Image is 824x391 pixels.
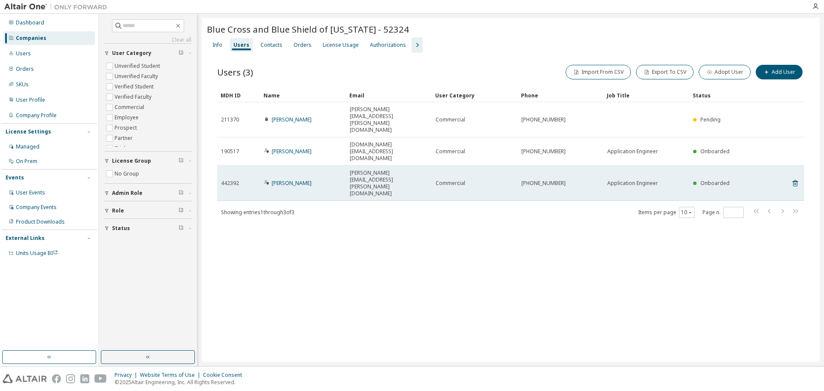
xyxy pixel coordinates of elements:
[115,102,146,112] label: Commercial
[700,116,721,123] span: Pending
[112,207,124,214] span: Role
[217,66,253,78] span: Users (3)
[221,88,257,102] div: MDH ID
[221,116,239,123] span: 211370
[693,88,753,102] div: Status
[638,207,695,218] span: Items per page
[607,148,658,155] span: Application Engineer
[16,112,57,119] div: Company Profile
[272,148,312,155] a: [PERSON_NAME]
[221,148,239,155] span: 190517
[264,88,342,102] div: Name
[323,42,359,48] div: License Usage
[112,225,130,232] span: Status
[112,158,151,164] span: License Group
[115,143,127,154] label: Trial
[521,180,566,187] span: [PHONE_NUMBER]
[435,88,514,102] div: User Category
[115,123,139,133] label: Prospect
[115,92,153,102] label: Verified Faculty
[703,207,744,218] span: Page n.
[179,190,184,197] span: Clear filter
[104,36,191,43] a: Clear all
[3,374,47,383] img: altair_logo.svg
[104,44,191,63] button: User Category
[521,148,566,155] span: [PHONE_NUMBER]
[370,42,406,48] div: Authorizations
[203,372,247,379] div: Cookie Consent
[607,88,686,102] div: Job Title
[16,50,31,57] div: Users
[115,169,141,179] label: No Group
[207,23,409,35] span: Blue Cross and Blue Shield of [US_STATE] - 52324
[566,65,631,79] button: Import From CSV
[16,143,39,150] div: Managed
[104,201,191,220] button: Role
[221,180,239,187] span: 442392
[350,170,428,197] span: [PERSON_NAME][EMAIL_ADDRESS][PERSON_NAME][DOMAIN_NAME]
[115,372,140,379] div: Privacy
[521,88,600,102] div: Phone
[115,112,140,123] label: Employee
[16,66,34,73] div: Orders
[16,189,45,196] div: User Events
[115,61,162,71] label: Unverified Student
[212,42,222,48] div: Info
[233,42,249,48] div: Users
[115,379,247,386] p: © 2025 Altair Engineering, Inc. All Rights Reserved.
[521,116,566,123] span: [PHONE_NUMBER]
[681,209,693,216] button: 10
[699,65,751,79] button: Adopt User
[607,180,658,187] span: Application Engineer
[436,116,465,123] span: Commercial
[221,209,294,216] span: Showing entries 1 through 3 of 3
[104,152,191,170] button: License Group
[16,81,29,88] div: SKUs
[80,374,89,383] img: linkedin.svg
[350,106,428,133] span: [PERSON_NAME][EMAIL_ADDRESS][PERSON_NAME][DOMAIN_NAME]
[636,65,694,79] button: Export To CSV
[104,219,191,238] button: Status
[179,158,184,164] span: Clear filter
[349,88,428,102] div: Email
[16,204,57,211] div: Company Events
[112,50,151,57] span: User Category
[179,50,184,57] span: Clear filter
[140,372,203,379] div: Website Terms of Use
[6,128,51,135] div: License Settings
[115,71,160,82] label: Unverified Faculty
[700,179,730,187] span: Onboarded
[294,42,312,48] div: Orders
[4,3,112,11] img: Altair One
[350,141,428,162] span: [DOMAIN_NAME][EMAIL_ADDRESS][DOMAIN_NAME]
[16,158,37,165] div: On Prem
[261,42,282,48] div: Contacts
[16,97,45,103] div: User Profile
[115,133,134,143] label: Partner
[272,116,312,123] a: [PERSON_NAME]
[94,374,107,383] img: youtube.svg
[436,148,465,155] span: Commercial
[272,179,312,187] a: [PERSON_NAME]
[66,374,75,383] img: instagram.svg
[16,218,65,225] div: Product Downloads
[756,65,803,79] button: Add User
[104,184,191,203] button: Admin Role
[700,148,730,155] span: Onboarded
[6,235,45,242] div: External Links
[436,180,465,187] span: Commercial
[16,19,44,26] div: Dashboard
[179,225,184,232] span: Clear filter
[52,374,61,383] img: facebook.svg
[6,174,24,181] div: Events
[112,190,142,197] span: Admin Role
[16,249,58,257] span: Units Usage BI
[115,82,155,92] label: Verified Student
[179,207,184,214] span: Clear filter
[16,35,46,42] div: Companies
